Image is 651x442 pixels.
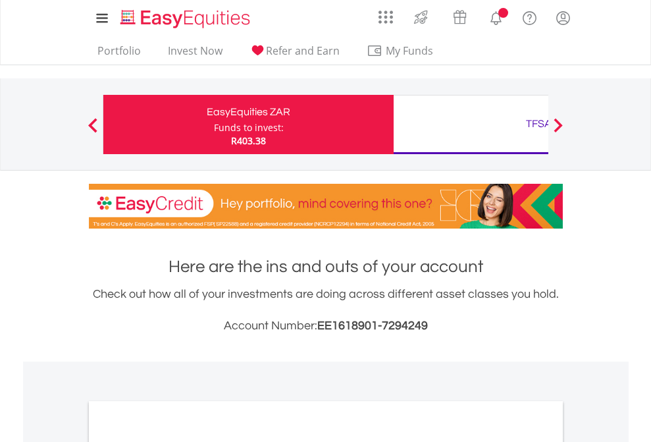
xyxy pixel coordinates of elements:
a: Home page [115,3,255,30]
a: Notifications [479,3,513,30]
button: Next [545,124,571,138]
span: EE1618901-7294249 [317,319,428,332]
a: Refer and Earn [244,44,345,65]
img: EasyEquities_Logo.png [118,8,255,30]
div: EasyEquities ZAR [111,103,386,121]
div: Funds to invest: [214,121,284,134]
div: Check out how all of your investments are doing across different asset classes you hold. [89,285,563,335]
a: Portfolio [92,44,146,65]
a: Invest Now [163,44,228,65]
button: Previous [80,124,106,138]
img: EasyCredit Promotion Banner [89,184,563,229]
h3: Account Number: [89,317,563,335]
a: AppsGrid [370,3,402,24]
img: vouchers-v2.svg [449,7,471,28]
h1: Here are the ins and outs of your account [89,255,563,279]
span: R403.38 [231,134,266,147]
img: grid-menu-icon.svg [378,10,393,24]
a: My Profile [546,3,580,32]
a: Vouchers [440,3,479,28]
a: FAQ's and Support [513,3,546,30]
span: My Funds [367,42,453,59]
span: Refer and Earn [266,43,340,58]
img: thrive-v2.svg [410,7,432,28]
